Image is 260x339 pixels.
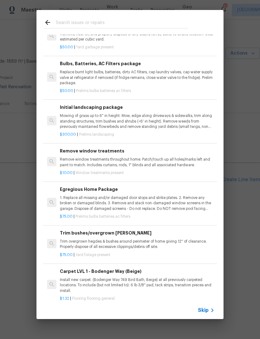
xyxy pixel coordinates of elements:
p: | [60,170,214,176]
span: $300.00 [60,133,76,136]
span: Skip [198,307,209,313]
span: $50.00 [60,89,73,93]
p: | [60,296,214,301]
span: Yard garbage present [76,45,114,49]
p: | [60,252,214,258]
h6: Trim bushes/overgrown [PERSON_NAME] [60,230,214,236]
span: Prelims landscaping [79,133,114,136]
h6: Remove window treatments [60,148,214,154]
p: Mowing of grass up to 6" in height. Mow, edge along driveways & sidewalks, trim along standing st... [60,113,214,129]
p: | [60,45,214,50]
span: Prelims bulbs batteries ac filters [76,89,131,93]
p: 1. Replace all missing and/or damaged door stops and strike plates. 2. Remove any broken or damag... [60,195,214,211]
input: Search issues or repairs [56,19,188,28]
h6: Bulbs, Batteries, AC Filters package [60,60,214,67]
h6: Initial landscaping package [60,104,214,111]
p: | [60,132,214,137]
span: Flooring flooring general [72,297,115,300]
span: $10.00 [60,171,73,175]
p: | [60,214,214,219]
span: $75.00 [60,215,73,218]
p: Remove, haul off, and properly dispose of any debris left by seller to offsite location. Cost est... [60,31,214,42]
span: $50.00 [60,45,73,49]
span: Prelims bulbs batteries ac filters [75,215,130,218]
p: Install new carpet. (Bodenger Way 749 Bird Bath, Beige) at all previously carpeted locations. To ... [60,277,214,293]
span: $75.00 [60,253,73,257]
h6: Egregious Home Package [60,186,214,193]
span: Window treatments present [75,171,124,175]
p: | [60,88,214,94]
span: $1.32 [60,297,69,300]
span: Yard foilage present [75,253,110,257]
p: Trim overgrown hegdes & bushes around perimeter of home giving 12" of clearance. Properly dispose... [60,239,214,249]
p: Replace burnt light bulbs, batteries, dirty AC filters, cap laundry valves, cap water supply valv... [60,70,214,85]
h6: Carpet LVL 1 - Bodenger Way (Beige) [60,268,214,275]
p: Remove window treatments throughout home. Patch/touch up all holes/marks left and paint to match.... [60,157,214,167]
